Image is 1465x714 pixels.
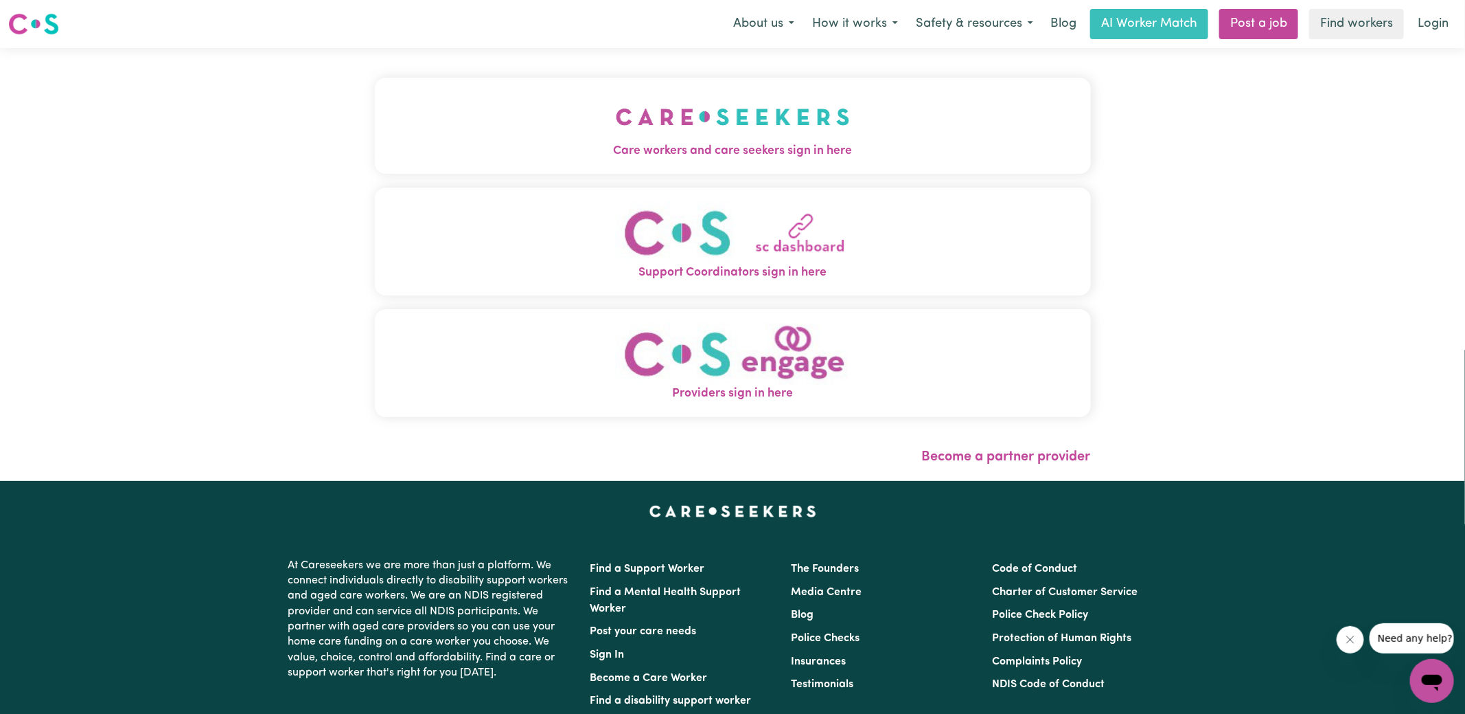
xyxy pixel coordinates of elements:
span: Care workers and care seekers sign in here [375,142,1091,160]
a: Insurances [791,656,846,667]
iframe: Button to launch messaging window [1410,659,1454,703]
a: Post your care needs [590,626,696,637]
a: Login [1409,9,1457,39]
button: Safety & resources [907,10,1042,38]
a: Become a partner provider [922,450,1091,464]
a: Protection of Human Rights [993,633,1132,644]
a: Testimonials [791,679,853,690]
button: Support Coordinators sign in here [375,188,1091,295]
a: Charter of Customer Service [993,587,1138,598]
a: Media Centre [791,587,862,598]
span: Support Coordinators sign in here [375,264,1091,282]
a: Post a job [1219,9,1298,39]
a: Police Checks [791,633,860,644]
a: Blog [1042,9,1085,39]
a: Careseekers home page [649,506,816,517]
a: Police Check Policy [993,610,1089,621]
a: Blog [791,610,814,621]
button: Care workers and care seekers sign in here [375,78,1091,174]
span: Providers sign in here [375,385,1091,403]
a: Become a Care Worker [590,673,707,684]
a: Code of Conduct [993,564,1078,574]
button: About us [724,10,803,38]
button: Providers sign in here [375,309,1091,417]
a: Find workers [1309,9,1404,39]
a: The Founders [791,564,859,574]
a: Find a Support Worker [590,564,704,574]
button: How it works [803,10,907,38]
a: AI Worker Match [1090,9,1208,39]
img: Careseekers logo [8,12,59,36]
a: Sign In [590,649,624,660]
a: Find a Mental Health Support Worker [590,587,741,614]
a: Find a disability support worker [590,695,751,706]
a: NDIS Code of Conduct [993,679,1105,690]
iframe: Message from company [1370,623,1454,654]
p: At Careseekers we are more than just a platform. We connect individuals directly to disability su... [288,553,573,687]
a: Careseekers logo [8,8,59,40]
iframe: Close message [1337,626,1364,654]
a: Complaints Policy [993,656,1083,667]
